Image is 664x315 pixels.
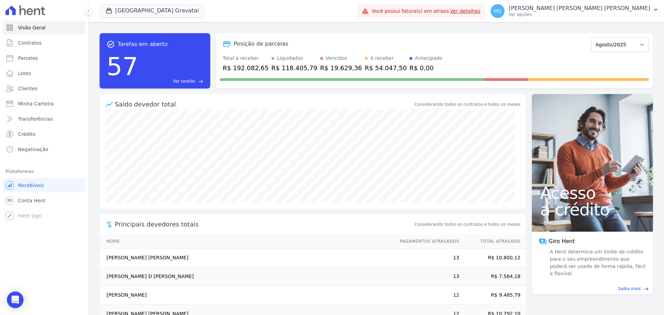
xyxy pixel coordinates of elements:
[18,115,53,122] span: Transferências
[3,194,85,207] a: Conta Hent
[460,234,526,249] th: Total Atrasado
[365,63,407,73] div: R$ 54.047,50
[3,21,85,35] a: Visão Geral
[115,100,413,109] div: Saldo devedor total
[393,267,460,286] td: 13
[618,286,641,292] span: Saiba mais
[540,185,645,201] span: Acesso
[509,12,650,17] p: Ver opções
[18,182,44,189] span: Recebíveis
[18,85,37,92] span: Clientes
[173,78,195,84] span: Ver tarefas
[320,63,362,73] div: R$ 19.629,36
[485,1,664,21] button: MD [PERSON_NAME] [PERSON_NAME] [PERSON_NAME] Ver opções
[18,146,48,153] span: Negativação
[277,55,303,62] div: Liquidados
[326,55,347,62] div: Vencidos
[6,167,83,176] div: Plataformas
[107,48,138,84] div: 57
[271,63,317,73] div: R$ 118.405,79
[18,55,38,62] span: Parcelas
[100,234,393,249] th: Nome
[107,40,115,48] span: task_alt
[141,78,203,84] a: Ver tarefas east
[100,249,393,267] td: [PERSON_NAME] [PERSON_NAME]
[18,197,45,204] span: Conta Hent
[18,131,36,138] span: Crédito
[450,8,481,14] a: Ver detalhes
[409,63,442,73] div: R$ 0,00
[540,201,645,218] span: a crédito
[3,142,85,156] a: Negativação
[415,221,520,228] span: Considerando todos os contratos e todos os meses
[393,249,460,267] td: 13
[198,79,203,84] span: east
[3,36,85,50] a: Contratos
[371,8,480,15] span: Você possui fatura(s) em atraso.
[18,100,54,107] span: Minha Carteira
[100,286,393,305] td: [PERSON_NAME]
[18,24,46,31] span: Visão Geral
[100,267,393,286] td: [PERSON_NAME] D [PERSON_NAME]
[548,248,646,277] span: A Hent determina um limite de crédito para o seu empreendimento que poderá ser usado de forma ráp...
[18,70,31,77] span: Lotes
[644,286,649,291] span: east
[223,55,269,62] div: Total a receber
[415,101,520,108] div: Considerando todos os contratos e todos os meses
[18,39,41,46] span: Contratos
[509,5,650,12] p: [PERSON_NAME] [PERSON_NAME] [PERSON_NAME]
[3,66,85,80] a: Lotes
[3,112,85,126] a: Transferências
[3,97,85,111] a: Minha Carteira
[494,9,502,13] span: MD
[536,286,649,292] a: Saiba mais east
[548,237,575,245] span: Giro Hent
[370,55,394,62] div: A receber
[460,249,526,267] td: R$ 10.800,12
[100,4,205,17] button: [GEOGRAPHIC_DATA] Gravatai
[460,286,526,305] td: R$ 9.485,79
[118,40,168,48] span: Tarefas em aberto
[393,234,460,249] th: Pagamentos Atrasados
[460,267,526,286] td: R$ 7.564,18
[3,127,85,141] a: Crédito
[7,291,24,308] div: Open Intercom Messenger
[415,55,442,62] div: Antecipado
[3,51,85,65] a: Parcelas
[393,286,460,305] td: 12
[3,178,85,192] a: Recebíveis
[115,220,413,229] span: Principais devedores totais
[3,82,85,95] a: Clientes
[223,63,269,73] div: R$ 192.082,65
[234,40,288,48] div: Posição de parcelas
